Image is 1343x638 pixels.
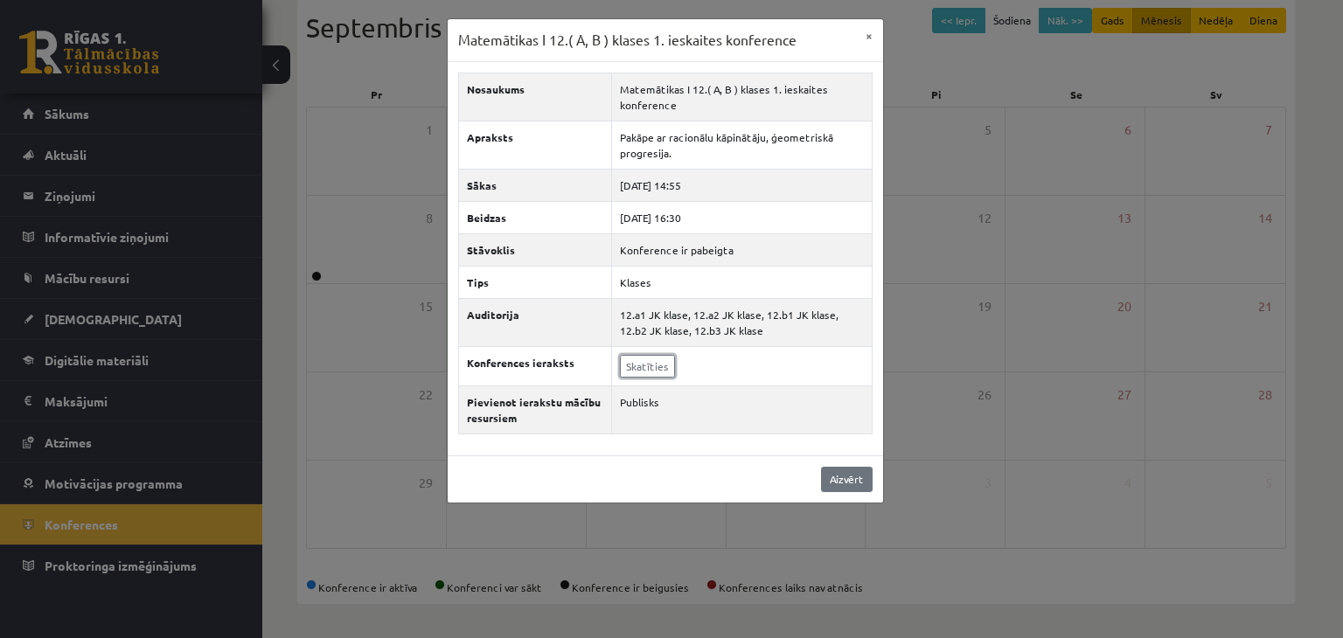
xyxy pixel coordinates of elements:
th: Auditorija [458,298,611,346]
th: Nosaukums [458,73,611,121]
td: Konference ir pabeigta [611,233,872,266]
td: Pakāpe ar racionālu kāpinātāju, ģeometriskā progresija. [611,121,872,169]
a: Skatīties [620,355,675,378]
th: Tips [458,266,611,298]
button: × [855,19,883,52]
td: [DATE] 14:55 [611,169,872,201]
td: Publisks [611,385,872,433]
th: Beidzas [458,201,611,233]
th: Apraksts [458,121,611,169]
td: 12.a1 JK klase, 12.a2 JK klase, 12.b1 JK klase, 12.b2 JK klase, 12.b3 JK klase [611,298,872,346]
h3: Matemātikas I 12.( A, B ) klases 1. ieskaites konference [458,30,797,51]
td: Klases [611,266,872,298]
a: Aizvērt [821,467,873,492]
th: Sākas [458,169,611,201]
td: [DATE] 16:30 [611,201,872,233]
td: Matemātikas I 12.( A, B ) klases 1. ieskaites konference [611,73,872,121]
th: Konferences ieraksts [458,346,611,385]
th: Stāvoklis [458,233,611,266]
th: Pievienot ierakstu mācību resursiem [458,385,611,433]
